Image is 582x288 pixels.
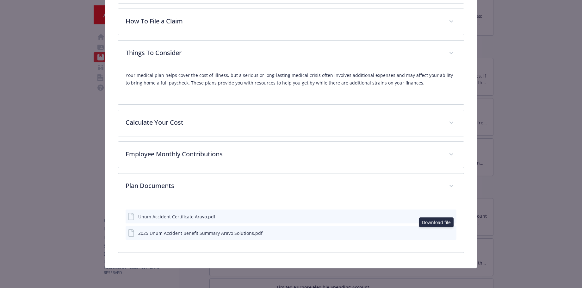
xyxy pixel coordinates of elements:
button: download file [437,229,443,237]
p: Your medical plan helps cover the cost of illness, but a serious or long-lasting medical crisis o... [126,72,456,87]
div: 2025 Unum Accident Benefit Summary Aravo Solutions.pdf [138,230,263,236]
div: Plan Documents [118,199,464,253]
p: Employee Monthly Contributions [126,149,441,159]
p: How To File a Claim [126,16,441,26]
div: Things To Consider [118,66,464,104]
div: How To File a Claim [118,9,464,35]
div: Calculate Your Cost [118,110,464,136]
div: Download file [419,217,454,227]
p: Things To Consider [126,48,441,58]
p: Plan Documents [126,181,441,191]
p: Calculate Your Cost [126,118,441,127]
button: download file [438,213,443,220]
div: Things To Consider [118,41,464,66]
button: preview file [448,213,454,220]
div: Unum Accident Certificate Aravo.pdf [138,213,215,220]
div: Plan Documents [118,173,464,199]
div: Employee Monthly Contributions [118,142,464,168]
button: preview file [448,229,454,237]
